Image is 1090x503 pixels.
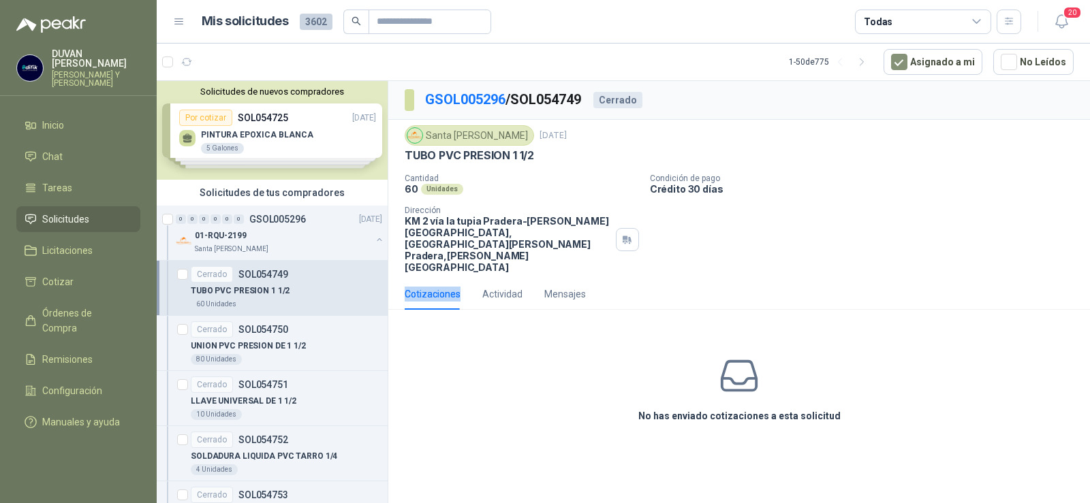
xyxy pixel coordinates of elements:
[191,340,306,353] p: UNION PVC PRESION DE 1 1/2
[52,71,140,87] p: [PERSON_NAME] Y [PERSON_NAME]
[16,409,140,435] a: Manuales y ayuda
[16,238,140,263] a: Licitaciones
[191,450,337,463] p: SOLDADURA LIQUIDA PVC TARRO 1/4
[191,395,296,408] p: LLAVE UNIVERSAL DE 1 1/2
[211,214,221,224] div: 0
[191,464,238,475] div: 4 Unidades
[425,91,505,108] a: GSOL005296
[238,435,288,444] p: SOL054752
[157,371,388,426] a: CerradoSOL054751LLAVE UNIVERSAL DE 1 1/210 Unidades
[191,285,290,297] p: TUBO PVC PRESION 1 1/2
[425,89,582,110] p: / SOL054749
[191,299,242,310] div: 60 Unidades
[191,266,233,282] div: Cerrado
[16,300,140,341] a: Órdenes de Compra
[52,49,140,68] p: DUVAN [PERSON_NAME]
[16,346,140,372] a: Remisiones
[405,183,418,195] p: 60
[162,86,382,97] button: Solicitudes de nuevos compradores
[16,112,140,138] a: Inicio
[238,325,288,334] p: SOL054750
[993,49,1074,75] button: No Leídos
[42,243,93,258] span: Licitaciones
[407,128,422,143] img: Company Logo
[202,12,289,31] h1: Mis solicitudes
[352,16,361,26] span: search
[482,287,523,302] div: Actividad
[238,380,288,389] p: SOL054751
[191,354,242,365] div: 80 Unidades
[405,148,534,163] p: TUBO PVC PRESION 1 1/2
[638,408,841,423] h3: No has enviado cotizaciones a esta solicitud
[222,214,232,224] div: 0
[42,180,72,195] span: Tareas
[191,432,233,448] div: Cerrado
[1063,6,1082,19] span: 20
[157,316,388,371] a: CerradoSOL054750UNION PVC PRESION DE 1 1/280 Unidades
[16,175,140,201] a: Tareas
[176,233,192,249] img: Company Logo
[191,376,233,393] div: Cerrado
[16,206,140,232] a: Solicitudes
[593,92,642,108] div: Cerrado
[16,269,140,295] a: Cotizar
[187,214,198,224] div: 0
[42,306,127,336] span: Órdenes de Compra
[191,321,233,338] div: Cerrado
[16,16,86,33] img: Logo peakr
[42,352,93,367] span: Remisiones
[650,174,1085,183] p: Condición de pago
[176,211,385,255] a: 0 0 0 0 0 0 GSOL005296[DATE] Company Logo01-RQU-2199Santa [PERSON_NAME]
[157,261,388,316] a: CerradoSOL054749TUBO PVC PRESION 1 1/260 Unidades
[650,183,1085,195] p: Crédito 30 días
[238,270,288,279] p: SOL054749
[199,214,209,224] div: 0
[405,206,610,215] p: Dirección
[405,287,461,302] div: Cotizaciones
[17,55,43,81] img: Company Logo
[884,49,982,75] button: Asignado a mi
[1049,10,1074,34] button: 20
[42,383,102,398] span: Configuración
[405,215,610,273] p: KM 2 vía la tupia Pradera-[PERSON_NAME][GEOGRAPHIC_DATA], [GEOGRAPHIC_DATA][PERSON_NAME] Pradera ...
[42,415,120,429] span: Manuales y ayuda
[540,129,567,142] p: [DATE]
[176,214,186,224] div: 0
[157,81,388,180] div: Solicitudes de nuevos compradoresPor cotizarSOL054725[DATE] PINTURA EPOXICA BLANCA5 GalonesPor co...
[249,214,306,224] p: GSOL005296
[789,51,873,73] div: 1 - 50 de 775
[16,144,140,169] a: Chat
[42,212,89,227] span: Solicitudes
[421,184,463,195] div: Unidades
[405,125,534,146] div: Santa [PERSON_NAME]
[157,180,388,206] div: Solicitudes de tus compradores
[157,426,388,481] a: CerradoSOL054752SOLDADURA LIQUIDA PVC TARRO 1/44 Unidades
[195,229,247,242] p: 01-RQU-2199
[191,409,242,420] div: 10 Unidades
[234,214,244,224] div: 0
[238,490,288,500] p: SOL054753
[195,244,268,255] p: Santa [PERSON_NAME]
[405,174,639,183] p: Cantidad
[544,287,586,302] div: Mensajes
[359,213,382,226] p: [DATE]
[191,487,233,503] div: Cerrado
[42,118,64,133] span: Inicio
[864,14,892,29] div: Todas
[16,378,140,404] a: Configuración
[42,149,63,164] span: Chat
[300,14,332,30] span: 3602
[42,274,74,289] span: Cotizar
